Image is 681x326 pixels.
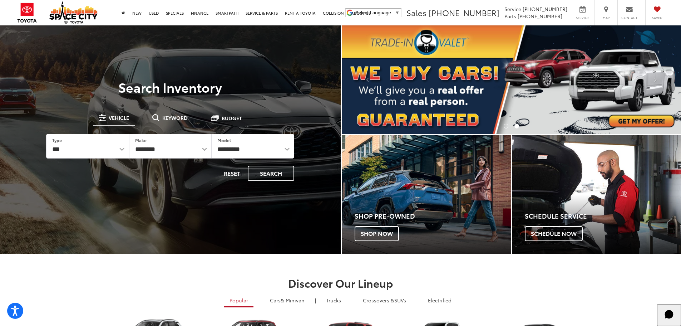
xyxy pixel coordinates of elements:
[512,135,681,254] div: Toyota
[162,115,188,120] span: Keyword
[222,116,242,121] span: Budget
[52,137,62,143] label: Type
[281,297,305,304] span: & Minivan
[109,115,129,120] span: Vehicle
[423,294,457,306] a: Electrified
[415,297,419,304] li: |
[504,124,508,128] li: Go to slide number 1.
[504,5,521,13] span: Service
[429,7,499,18] span: [PHONE_NUMBER]
[355,213,511,220] h4: Shop Pre-Owned
[357,294,411,306] a: SUVs
[363,297,394,304] span: Crossovers &
[224,294,253,307] a: Popular
[523,5,567,13] span: [PHONE_NUMBER]
[518,13,562,20] span: [PHONE_NUMBER]
[574,15,591,20] span: Service
[342,135,511,254] div: Toyota
[257,297,261,304] li: |
[406,7,426,18] span: Sales
[218,166,246,181] button: Reset
[395,10,400,15] span: ▼
[525,226,583,241] span: Schedule Now
[342,40,393,120] button: Click to view previous picture.
[342,135,511,254] a: Shop Pre-Owned Shop Now
[248,166,294,181] button: Search
[89,277,593,289] h2: Discover Our Lineup
[265,294,310,306] a: Cars
[355,10,400,15] a: Select Language​
[512,135,681,254] a: Schedule Service Schedule Now
[621,15,637,20] span: Contact
[49,1,98,24] img: Space City Toyota
[660,305,678,324] svg: Start Chat
[525,213,681,220] h4: Schedule Service
[355,226,399,241] span: Shop Now
[135,137,147,143] label: Make
[504,13,516,20] span: Parts
[350,297,354,304] li: |
[649,15,665,20] span: Saved
[321,294,346,306] a: Trucks
[313,297,318,304] li: |
[30,80,311,94] h3: Search Inventory
[598,15,614,20] span: Map
[217,137,231,143] label: Model
[355,10,391,15] span: Select Language
[514,124,519,128] li: Go to slide number 2.
[630,40,681,120] button: Click to view next picture.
